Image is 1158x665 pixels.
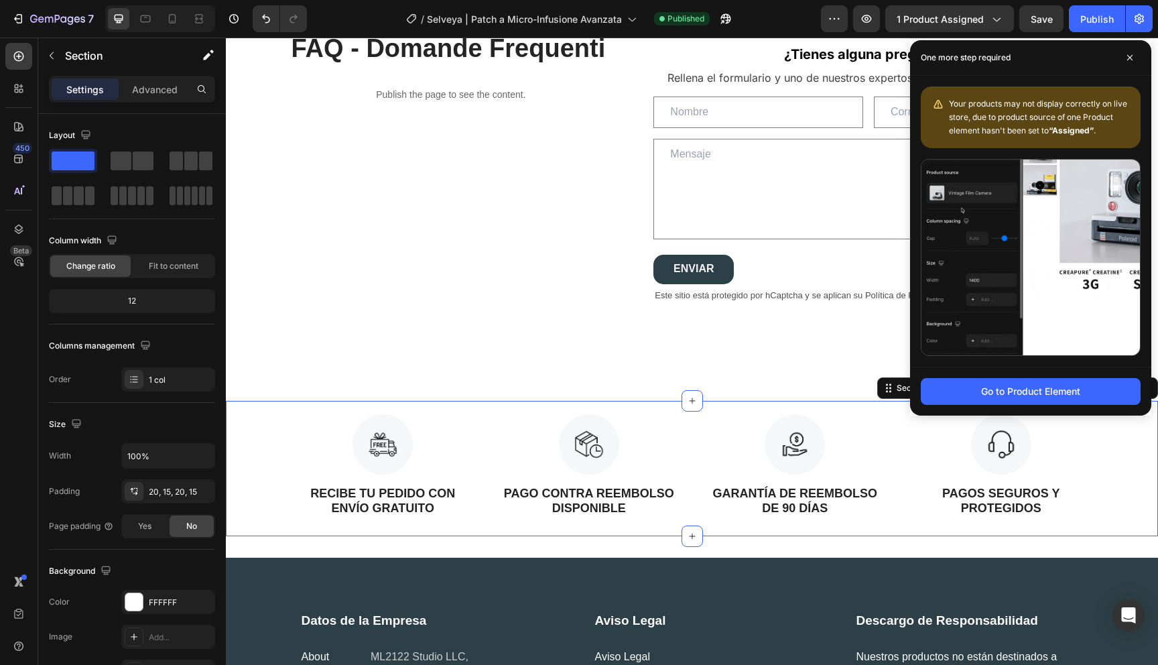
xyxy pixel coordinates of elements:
img: Alt Image [333,377,393,437]
div: Rich Text Editor. Editing area: main [270,448,456,480]
p: Advanced [132,82,178,97]
strong: Aviso Legal [369,576,440,590]
button: 7 [5,5,100,32]
div: Open Intercom Messenger [1112,599,1145,631]
p: Create Theme Section [737,345,823,357]
input: Auto [122,444,214,468]
button: 1 product assigned [885,5,1014,32]
p: 7 [88,11,94,27]
span: Este sitio está protegido por hCaptcha y se aplican su Política de Privacidad y Términos de Servi... [429,253,816,263]
div: FFFFFF [149,597,212,609]
span: Rellena el formulario y uno de nuestros expertos te responderá lo antes posible [442,34,844,47]
strong: PAGOS SEGUROS Y PROTEGIDOS [716,449,834,477]
div: ENVIAR [448,222,488,241]
button: Save [1019,5,1064,32]
div: Column width [49,232,120,250]
div: Add... [149,631,212,644]
strong: GARANTÍA DE REEMBOLSO DE 90 DÍAS [487,449,651,477]
p: One more step required [921,51,1011,64]
p: Section [65,48,175,64]
div: Order [49,373,71,385]
div: 1 col [149,374,212,386]
div: 20, 15, 20, 15 [149,486,212,498]
strong: Descargo de Responsabilidad [631,576,812,590]
span: Fit to content [149,260,198,272]
span: Save [1031,13,1053,25]
img: Alt Image [745,377,806,437]
span: Your products may not display correctly on live store, due to product source of one Product eleme... [949,99,1127,135]
strong: ¿Tienes alguna pregunta? [558,9,726,25]
p: About [76,610,137,629]
div: Columns management [49,337,153,355]
div: 450 [13,143,32,154]
div: Page padding [49,520,114,532]
button: AI Content [832,343,891,359]
span: No [186,520,197,532]
span: Published [667,13,704,25]
span: ML2122 Studio LLC, [STREET_ADDRESS][PERSON_NAME][PERSON_NAME] [145,613,321,664]
strong: Datos de la Empresa [76,576,201,590]
input: Correo electrónico [648,59,858,90]
div: Publish [1080,12,1114,26]
span: Yes [138,520,151,532]
button: Publish [1069,5,1125,32]
div: Size [49,416,84,434]
div: Background [49,562,114,581]
img: Alt Image [539,377,599,437]
div: Undo/Redo [253,5,307,32]
p: Aviso Legal [369,610,596,629]
input: Nombre [428,59,637,90]
span: / [421,12,424,26]
div: Layout [49,127,94,145]
span: Selveya | Patch a Micro-Infusione Avanzata [427,12,622,26]
iframe: Design area [226,38,1158,665]
div: Padding [49,485,80,497]
p: Settings [66,82,104,97]
span: 1 product assigned [897,12,984,26]
div: 12 [52,292,212,310]
strong: RECIBE TU PEDIDO CON ENVÍO GRATUITO [84,449,229,477]
img: Alt Image [127,377,187,437]
div: Image [49,631,72,643]
span: Change ratio [66,260,115,272]
button: ENVIAR [428,217,508,247]
strong: PAGO CONTRA REEMBOLSO DISPONIBLE [278,449,448,477]
div: Section 12 [668,345,712,357]
div: Color [49,596,70,608]
button: Go to Product Element [921,378,1141,405]
p: Publish the page to see the content. [64,50,387,64]
div: Go to Product Element [981,384,1080,398]
b: “Assigned” [1049,125,1094,135]
div: Width [49,450,71,462]
div: Beta [10,245,32,256]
